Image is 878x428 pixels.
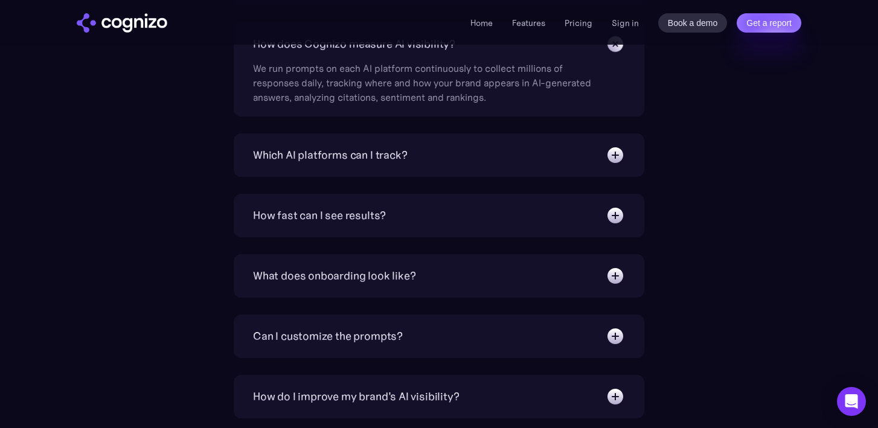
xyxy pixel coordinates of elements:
div: Can I customize the prompts? [253,328,403,345]
a: Home [470,18,493,28]
div: How fast can I see results? [253,207,386,224]
a: home [77,13,167,33]
div: Which AI platforms can I track? [253,147,407,164]
a: Features [512,18,545,28]
img: cognizo logo [77,13,167,33]
div: Open Intercom Messenger [837,387,866,416]
a: Pricing [565,18,592,28]
div: We run prompts on each AI platform continuously to collect millions of responses daily, tracking ... [253,54,603,104]
a: Sign in [612,16,639,30]
a: Get a report [737,13,801,33]
div: How do I improve my brand's AI visibility? [253,388,459,405]
div: What does onboarding look like? [253,267,415,284]
a: Book a demo [658,13,728,33]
